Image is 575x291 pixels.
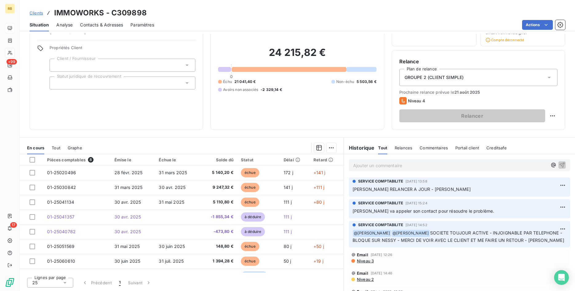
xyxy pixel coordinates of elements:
span: Email [357,252,368,257]
span: 80 j [284,244,292,249]
span: 25 [32,280,38,286]
span: 8 [88,157,94,163]
span: +141 j [313,170,325,175]
span: Portail client [455,145,479,150]
span: Compte déconnecté [485,37,524,42]
span: 1 [119,280,121,286]
span: 01-25051569 [47,244,74,249]
span: 31 mai 2025 [114,244,140,249]
span: 31 mars 2025 [159,170,187,175]
span: Creditsafe [486,145,507,150]
span: Niveau 3 [356,258,374,263]
span: En cours [27,145,44,150]
span: 5 140,20 € [203,170,234,176]
span: +111 j [313,185,324,190]
input: Ajouter une valeur [55,62,60,68]
span: 5 110,80 € [203,199,234,205]
span: 141 j [284,185,293,190]
span: échue [241,257,259,266]
div: Open Intercom Messenger [554,270,569,285]
span: 0 [230,74,233,79]
span: Propriétés Client [50,45,195,54]
span: 01-25041357 [47,214,74,219]
span: Échu [223,79,232,85]
span: [DATE] 13:58 [405,179,427,183]
span: 31 juil. 2025 [159,258,184,264]
span: Tout [52,145,60,150]
span: 30 juin 2025 [114,258,141,264]
span: 111 j [284,229,292,234]
span: Tout [378,145,387,150]
span: Avoirs non associés [223,87,258,92]
span: à déduire [241,212,265,222]
span: Niveau 4 [408,98,425,103]
span: 172 j [284,170,293,175]
span: 148,80 € [203,243,234,250]
div: Délai [284,157,306,162]
span: SERVICE COMPTABILITE [358,200,403,206]
h3: IMMOWORKS - C309898 [54,7,147,18]
span: 21 041,40 € [234,79,256,85]
span: Non-échu [336,79,354,85]
span: Graphe [68,145,82,150]
span: 1 394,28 € [203,258,234,264]
span: Niveau 2 [356,277,374,282]
span: 21 août 2025 [454,90,480,95]
span: +19 j [313,258,323,264]
span: échue [241,242,259,251]
span: @ [PERSON_NAME] [353,230,391,237]
span: 30 avr. 2025 [114,214,141,219]
button: 1 [115,276,124,289]
div: Statut [241,157,276,162]
span: 01-25040782 [47,229,76,234]
div: Pièces comptables [47,157,107,163]
span: SERVICE COMPTABILITE [358,222,403,228]
span: -2 329,14 € [261,87,282,92]
a: Clients [30,10,43,16]
h6: Historique [344,144,375,151]
span: 31 mars 2025 [114,185,143,190]
span: non-échue [241,271,268,281]
span: [PERSON_NAME] RELANCER A JOUR - [PERSON_NAME] [353,187,471,192]
span: 30 avr. 2025 [159,185,186,190]
span: -473,80 € [203,229,234,235]
img: Logo LeanPay [5,277,15,287]
span: à déduire [241,227,265,236]
h6: Relance [399,58,557,65]
span: Clients [30,10,43,15]
span: [DATE] 15:24 [405,201,427,205]
span: [DATE] 12:26 [371,253,393,257]
span: Email [357,271,368,276]
span: Paramètres [130,22,154,28]
span: Relances [395,145,412,150]
span: [DATE] 14:52 [405,223,427,227]
span: 01-25030842 [47,185,76,190]
span: échue [241,168,259,177]
div: Retard [313,157,340,162]
a: +99 [5,60,14,70]
span: 31 mai 2025 [159,199,184,205]
span: 01-25020496 [47,170,76,175]
span: Prochaine relance prévue le [399,90,557,95]
button: Précédent [78,276,115,289]
div: RB [5,4,15,14]
span: 30 avr. 2025 [114,199,141,205]
span: 5 503,56 € [357,79,377,85]
span: +50 j [313,244,324,249]
span: +99 [6,59,17,65]
span: [DATE] 14:46 [371,271,393,275]
span: -1 855,34 € [203,214,234,220]
button: Suivant [124,276,155,289]
span: Contacts & Adresses [80,22,123,28]
span: SOCIETE TOUJOUR ACTIVE - INJOIGNABLE PAR TELEPHONE - BLOQUE SUR NESSY - MERCI DE VOIR AVEC LE CLI... [353,230,564,243]
span: échue [241,183,259,192]
span: [PERSON_NAME] va appeler son contact pour résoudre le problème. [353,208,494,214]
span: Analyse [56,22,73,28]
span: 30 juin 2025 [159,244,185,249]
button: Relancer [399,109,545,122]
span: SERVICE COMPTABILITE [358,179,403,184]
span: 9 247,32 € [203,184,234,191]
span: 01-25060610 [47,258,75,264]
span: GROUPE 2 (CLIENT SIMPLE) [405,74,464,81]
span: 17 [10,222,17,228]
